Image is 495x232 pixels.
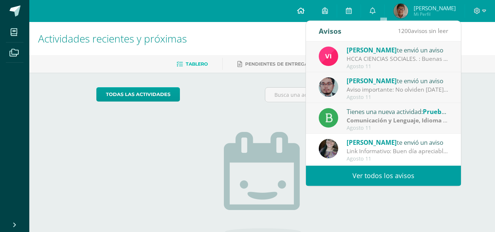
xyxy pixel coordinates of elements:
[319,77,338,97] img: 5fac68162d5e1b6fbd390a6ac50e103d.png
[347,77,397,85] span: [PERSON_NAME]
[347,116,448,125] div: | Prueba de Logro
[177,58,208,70] a: Tablero
[347,107,448,116] div: Tienes una nueva actividad:
[347,46,397,54] span: [PERSON_NAME]
[245,61,308,67] span: Pendientes de entrega
[347,45,448,55] div: te envió un aviso
[347,138,397,147] span: [PERSON_NAME]
[186,61,208,67] span: Tablero
[96,87,180,102] a: todas las Actividades
[347,147,448,155] div: Link Informativo: Buen día apreciables estudiantes, es un gusto dirigirme a ustedes en este inici...
[306,166,461,186] a: Ver todos los avisos
[414,4,456,12] span: [PERSON_NAME]
[237,58,308,70] a: Pendientes de entrega
[347,125,448,131] div: Agosto 11
[347,137,448,147] div: te envió un aviso
[398,27,448,35] span: avisos sin leer
[398,27,411,35] span: 1200
[347,116,465,124] strong: Comunicación y Lenguaje, Idioma Español
[347,85,448,94] div: Aviso importante: No olviden mañana lo de la rifa y los vauchers de los depositos (dinero no, ese...
[347,63,448,70] div: Agosto 11
[414,11,456,17] span: Mi Perfil
[38,32,187,45] span: Actividades recientes y próximas
[347,94,448,100] div: Agosto 11
[347,76,448,85] div: te envió un aviso
[423,107,471,116] span: Prueba de logro
[265,88,428,102] input: Busca una actividad próxima aquí...
[394,4,408,18] img: 64dcc7b25693806399db2fba3b98ee94.png
[319,139,338,158] img: 8322e32a4062cfa8b237c59eedf4f548.png
[319,47,338,66] img: bd6d0aa147d20350c4821b7c643124fa.png
[319,21,341,41] div: Avisos
[347,55,448,63] div: HCCA CIENCIAS SOCIALES. : Buenas tardes a todos, un gusto saludarles. Por este medio envió la HCC...
[347,156,448,162] div: Agosto 11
